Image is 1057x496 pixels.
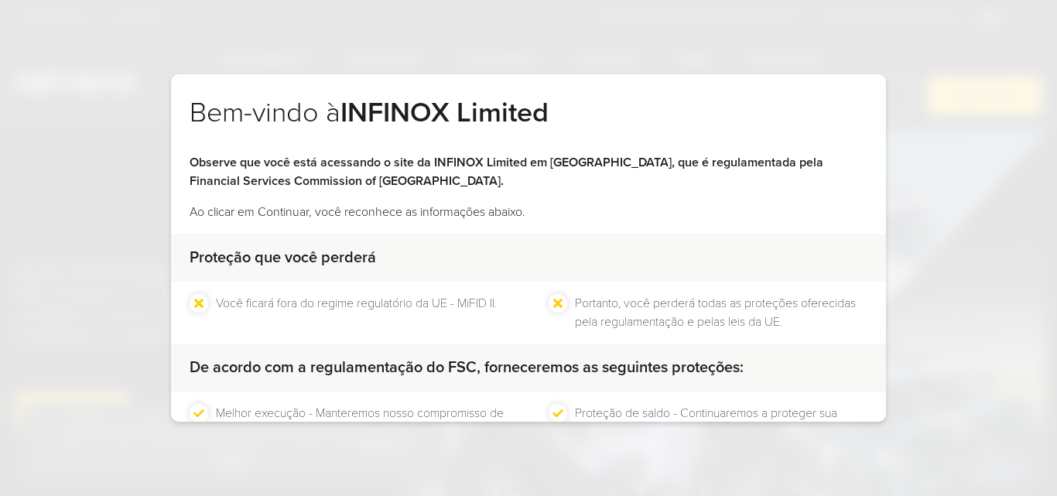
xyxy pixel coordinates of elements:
p: Ao clicar em Continuar, você reconhece as informações abaixo. [190,203,867,221]
strong: Proteção que você perderá [190,248,376,267]
strong: Observe que você está acessando o site da INFINOX Limited em [GEOGRAPHIC_DATA], que é regulamenta... [190,155,823,189]
li: Melhor execução - Manteremos nosso compromisso de agir com honestidade, justiça e no melhor inter... [216,404,508,478]
li: Proteção de saldo - Continuaremos a proteger sua conta contra um saldo negativo. [575,404,867,478]
strong: INFINOX Limited [340,96,549,129]
strong: De acordo com a regulamentação do FSC, forneceremos as seguintes proteções: [190,358,744,377]
li: Portanto, você perderá todas as proteções oferecidas pela regulamentação e pelas leis da UE. [575,294,867,331]
h2: Bem-vindo à [190,96,867,153]
li: Você ficará fora do regime regulatório da UE - MiFID II. [216,294,497,331]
